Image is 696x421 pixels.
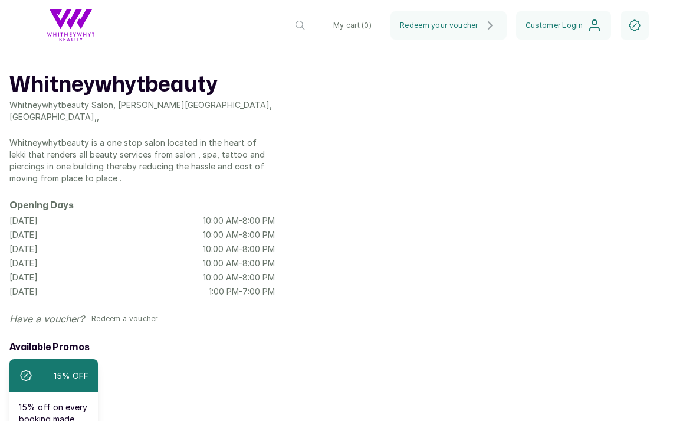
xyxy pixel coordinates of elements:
[516,11,611,40] button: Customer Login
[9,215,38,227] p: [DATE]
[9,198,275,213] h2: Opening Days
[400,21,478,30] span: Redeem your voucher
[9,71,275,99] h1: Whitneywhytbeauty
[9,286,38,298] p: [DATE]
[209,286,275,298] p: 1:00 PM - 7:00 PM
[203,229,275,241] p: 10:00 AM - 8:00 PM
[9,243,38,255] p: [DATE]
[526,21,583,30] span: Customer Login
[54,370,88,382] div: 15% OFF
[203,243,275,255] p: 10:00 AM - 8:00 PM
[9,312,84,326] p: Have a voucher?
[203,257,275,269] p: 10:00 AM - 8:00 PM
[203,272,275,283] p: 10:00 AM - 8:00 PM
[390,11,507,40] button: Redeem your voucher
[9,340,275,354] h2: Available Promos
[87,312,163,326] button: Redeem a voucher
[9,272,38,283] p: [DATE]
[9,137,275,184] p: Whitneywhytbeauty is a one stop salon located in the heart of lekki that renders all beauty servi...
[9,257,38,269] p: [DATE]
[9,99,275,123] p: Whitneywhytbeauty Salon, [PERSON_NAME][GEOGRAPHIC_DATA], [GEOGRAPHIC_DATA] , ,
[324,11,381,40] button: My cart (0)
[203,215,275,227] p: 10:00 AM - 8:00 PM
[9,229,38,241] p: [DATE]
[47,9,94,41] img: business logo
